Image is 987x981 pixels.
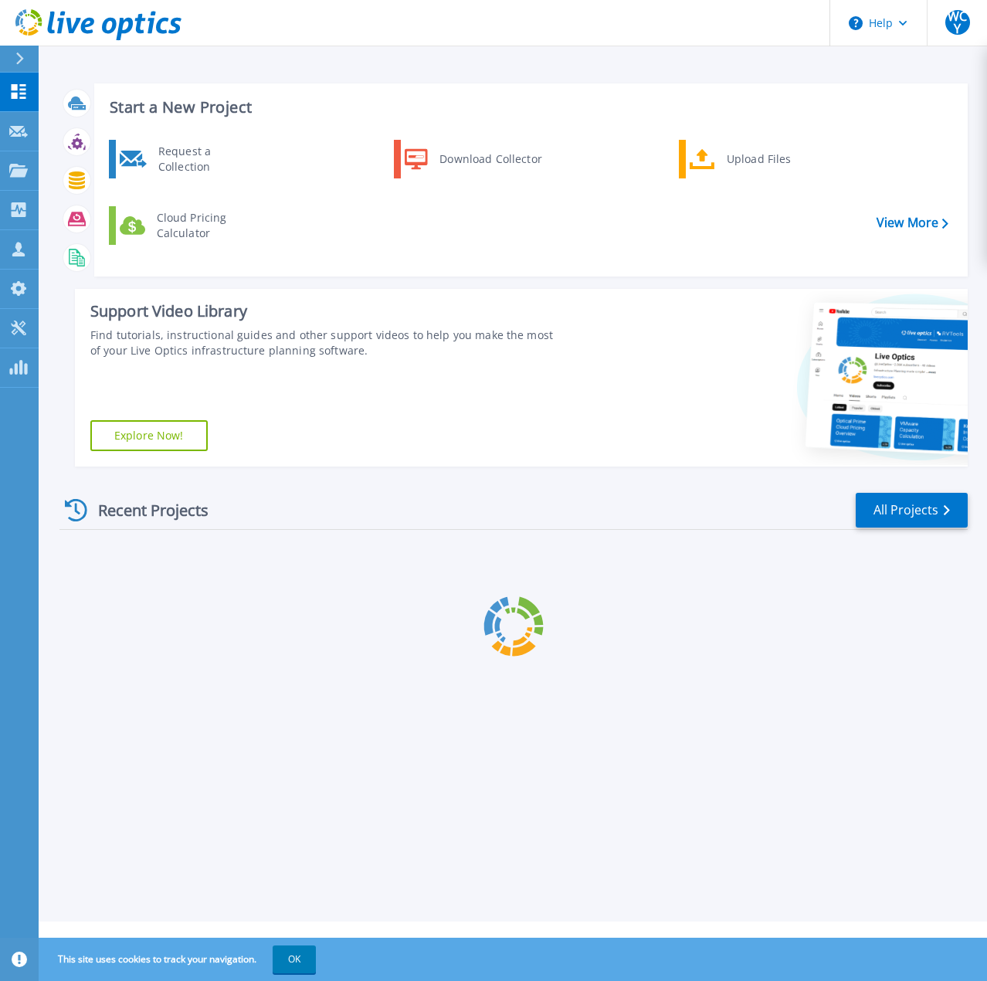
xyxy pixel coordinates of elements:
[945,10,970,35] span: WCY
[109,140,267,178] a: Request a Collection
[149,210,263,241] div: Cloud Pricing Calculator
[719,144,833,175] div: Upload Files
[877,216,948,230] a: View More
[59,491,229,529] div: Recent Projects
[109,206,267,245] a: Cloud Pricing Calculator
[856,493,968,528] a: All Projects
[90,328,555,358] div: Find tutorials, instructional guides and other support videos to help you make the most of your L...
[273,945,316,973] button: OK
[679,140,837,178] a: Upload Files
[394,140,552,178] a: Download Collector
[110,99,948,116] h3: Start a New Project
[151,144,263,175] div: Request a Collection
[90,420,208,451] a: Explore Now!
[42,945,316,973] span: This site uses cookies to track your navigation.
[90,301,555,321] div: Support Video Library
[432,144,548,175] div: Download Collector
